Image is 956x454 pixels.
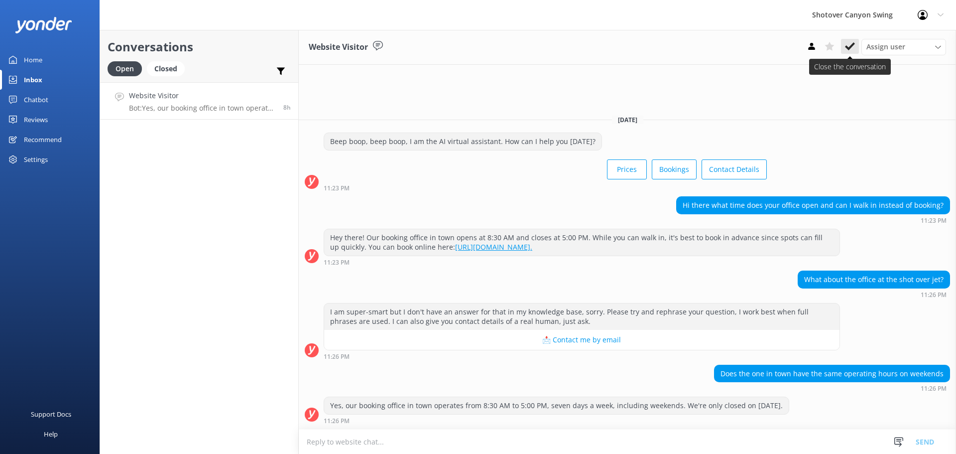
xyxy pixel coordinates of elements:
[24,150,48,169] div: Settings
[324,418,350,424] strong: 11:26 PM
[921,218,947,224] strong: 11:23 PM
[455,242,532,252] a: [URL][DOMAIN_NAME].
[324,259,840,266] div: Sep 05 2025 11:23pm (UTC +12:00) Pacific/Auckland
[612,116,643,124] span: [DATE]
[108,63,147,74] a: Open
[607,159,647,179] button: Prices
[324,303,839,330] div: I am super-smart but I don't have an answer for that in my knowledge base, sorry. Please try and ...
[129,104,276,113] p: Bot: Yes, our booking office in town operates from 8:30 AM to 5:00 PM, seven days a week, includi...
[283,103,291,112] span: Sep 05 2025 11:26pm (UTC +12:00) Pacific/Auckland
[108,37,291,56] h2: Conversations
[798,291,950,298] div: Sep 05 2025 11:26pm (UTC +12:00) Pacific/Auckland
[24,90,48,110] div: Chatbot
[798,271,950,288] div: What about the office at the shot over jet?
[866,41,905,52] span: Assign user
[24,70,42,90] div: Inbox
[921,386,947,392] strong: 11:26 PM
[31,404,71,424] div: Support Docs
[100,82,298,120] a: Website VisitorBot:Yes, our booking office in town operates from 8:30 AM to 5:00 PM, seven days a...
[324,330,839,350] button: 📩 Contact me by email
[147,63,190,74] a: Closed
[715,365,950,382] div: Does the one in town have the same operating hours on weekends
[861,39,946,55] div: Assign User
[24,110,48,130] div: Reviews
[324,133,601,150] div: Beep boop, beep boop, I am the AI virtual assistant. How can I help you [DATE]?
[108,61,142,76] div: Open
[324,185,350,191] strong: 11:23 PM
[702,159,767,179] button: Contact Details
[324,417,789,424] div: Sep 05 2025 11:26pm (UTC +12:00) Pacific/Auckland
[309,41,368,54] h3: Website Visitor
[714,385,950,392] div: Sep 05 2025 11:26pm (UTC +12:00) Pacific/Auckland
[324,184,767,191] div: Sep 05 2025 11:23pm (UTC +12:00) Pacific/Auckland
[324,397,789,414] div: Yes, our booking office in town operates from 8:30 AM to 5:00 PM, seven days a week, including we...
[24,50,42,70] div: Home
[677,197,950,214] div: Hi there what time does your office open and can I walk in instead of booking?
[324,353,840,360] div: Sep 05 2025 11:26pm (UTC +12:00) Pacific/Auckland
[147,61,185,76] div: Closed
[24,130,62,150] div: Recommend
[324,229,839,256] div: Hey there! Our booking office in town opens at 8:30 AM and closes at 5:00 PM. While you can walk ...
[676,217,950,224] div: Sep 05 2025 11:23pm (UTC +12:00) Pacific/Auckland
[15,17,72,33] img: yonder-white-logo.png
[129,90,276,101] h4: Website Visitor
[324,354,350,360] strong: 11:26 PM
[324,260,350,266] strong: 11:23 PM
[921,292,947,298] strong: 11:26 PM
[44,424,58,444] div: Help
[652,159,697,179] button: Bookings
